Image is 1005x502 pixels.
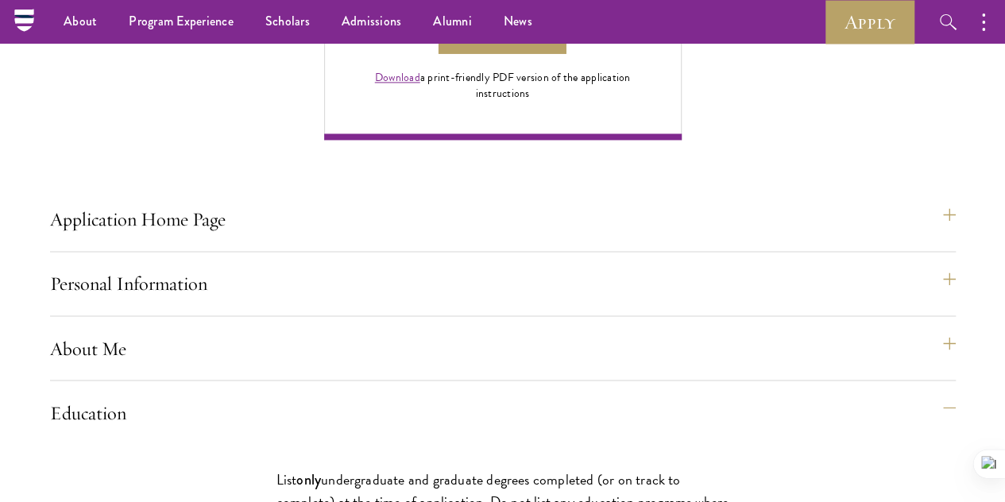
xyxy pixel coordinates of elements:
button: About Me [50,329,956,367]
button: Application Home Page [50,200,956,238]
a: Download [375,69,420,86]
button: Personal Information [50,265,956,303]
button: Education [50,393,956,431]
strong: only [296,469,321,489]
div: a print-friendly PDF version of the application instructions [357,70,649,102]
